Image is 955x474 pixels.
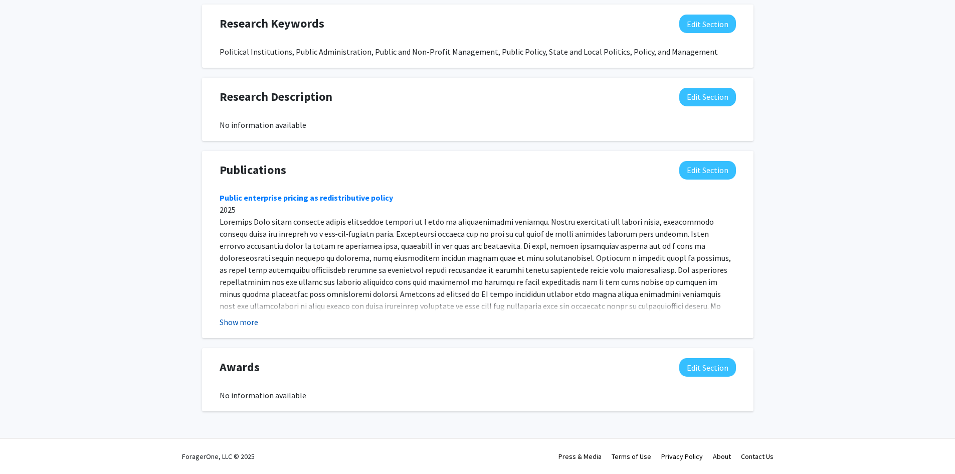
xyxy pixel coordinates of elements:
div: ForagerOne, LLC © 2025 [182,439,255,474]
iframe: Chat [8,429,43,466]
a: About [713,452,731,461]
a: Contact Us [741,452,774,461]
a: Terms of Use [612,452,651,461]
button: Edit Publications [679,161,736,180]
a: Privacy Policy [661,452,703,461]
button: Edit Awards [679,358,736,377]
span: Publications [220,161,286,179]
div: No information available [220,389,736,401]
button: Show more [220,316,258,328]
a: Public enterprise pricing as redistributive policy [220,193,393,203]
button: Edit Research Description [679,88,736,106]
div: No information available [220,119,736,131]
div: Political Institutions, Public Administration, Public and Non-Profit Management, Public Policy, S... [220,46,736,58]
span: Research Description [220,88,332,106]
span: Research Keywords [220,15,324,33]
a: Press & Media [558,452,602,461]
span: Awards [220,358,260,376]
button: Edit Research Keywords [679,15,736,33]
